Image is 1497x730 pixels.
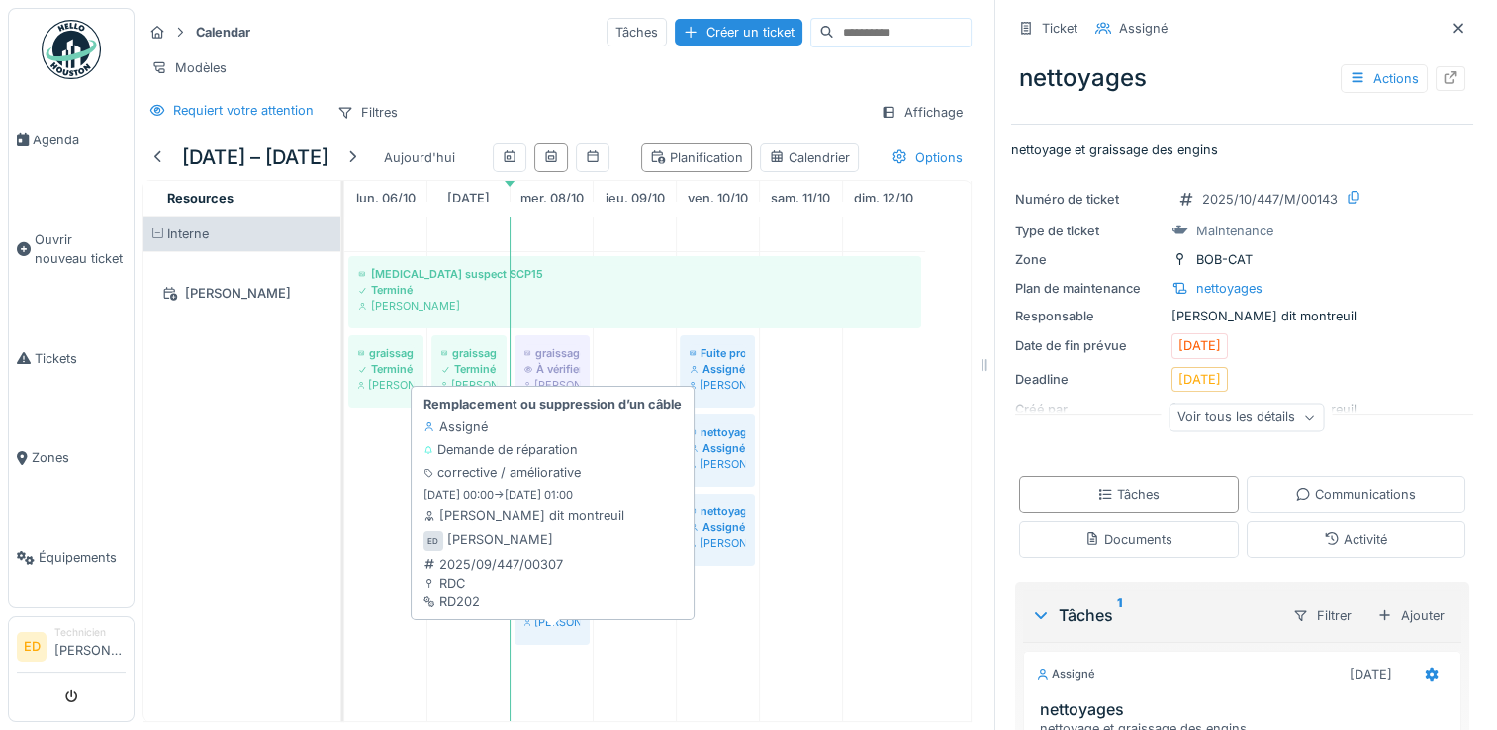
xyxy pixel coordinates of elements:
[33,131,126,149] span: Agenda
[690,345,745,361] div: Fuite produit
[690,361,745,377] div: Assigné
[182,145,328,169] h5: [DATE] – [DATE]
[1169,404,1324,432] div: Voir tous les détails
[423,487,573,503] small: [DATE] 00:00 -> [DATE] 01:00
[849,185,918,212] a: 12 octobre 2025
[167,227,209,241] span: Interne
[17,625,126,673] a: ED Technicien[PERSON_NAME]
[1341,64,1428,93] div: Actions
[423,555,563,574] div: 2025/09/447/00307
[442,185,495,212] a: 7 octobre 2025
[423,440,578,459] div: Demande de réparation
[1097,485,1160,503] div: Tâches
[1015,370,1164,389] div: Deadline
[173,101,314,120] div: Requiert votre attention
[1119,19,1168,38] div: Assigné
[1324,530,1387,549] div: Activité
[358,361,414,377] div: Terminé
[167,191,234,206] span: Resources
[441,377,497,393] div: [PERSON_NAME]
[1015,190,1164,209] div: Numéro de ticket
[883,143,972,172] div: Options
[1015,279,1164,298] div: Plan de maintenance
[1284,601,1360,630] div: Filtrer
[872,98,972,127] div: Affichage
[1040,700,1452,719] h3: nettoyages
[690,440,745,456] div: Assigné
[358,377,414,393] div: [PERSON_NAME]
[1015,336,1164,355] div: Date de fin prévue
[1178,336,1221,355] div: [DATE]
[188,23,258,42] strong: Calendar
[690,377,745,393] div: [PERSON_NAME]
[766,185,835,212] a: 11 octobre 2025
[515,185,589,212] a: 8 octobre 2025
[9,90,134,190] a: Agenda
[9,309,134,409] a: Tickets
[9,190,134,309] a: Ouvrir nouveau ticket
[328,98,407,127] div: Filtres
[17,632,47,662] li: ED
[524,345,580,361] div: graissage
[9,409,134,508] a: Zones
[1196,250,1253,269] div: BOB-CAT
[1084,530,1172,549] div: Documents
[683,185,753,212] a: 10 octobre 2025
[1015,222,1164,240] div: Type de ticket
[423,417,488,436] div: Assigné
[1202,190,1338,209] div: 2025/10/447/M/00143
[1011,140,1473,159] p: nettoyage et graissage des engins
[1036,666,1095,683] div: Assigné
[524,361,580,377] div: À vérifier
[358,345,414,361] div: graissage scp15
[423,574,563,593] div: RDC
[524,614,580,630] div: [PERSON_NAME]
[142,53,235,82] div: Modèles
[358,282,911,298] div: Terminé
[600,185,669,212] a: 9 octobre 2025
[1196,279,1263,298] div: nettoyages
[690,519,745,535] div: Assigné
[1178,370,1221,389] div: [DATE]
[423,463,581,482] div: corrective / améliorative
[42,20,101,79] img: Badge_color-CXgf-gQk.svg
[1196,222,1273,240] div: Maintenance
[1117,603,1122,627] sup: 1
[1015,250,1164,269] div: Zone
[441,361,497,377] div: Terminé
[35,349,126,368] span: Tickets
[441,345,497,361] div: graissage CR12
[690,503,745,519] div: nettoyages
[1011,52,1473,104] div: nettoyages
[690,424,745,440] div: nettoyages
[54,625,126,668] li: [PERSON_NAME]
[358,266,911,282] div: [MEDICAL_DATA] suspect SCP15
[690,535,745,551] div: [PERSON_NAME]
[9,507,134,607] a: Équipements
[423,531,443,551] div: ED
[376,144,463,171] div: Aujourd'hui
[423,506,624,525] div: [PERSON_NAME] dit montreuil
[1015,307,1469,325] div: [PERSON_NAME] dit montreuil
[607,18,667,46] div: Tâches
[769,148,850,167] div: Calendrier
[351,185,421,212] a: 6 octobre 2025
[1031,603,1276,627] div: Tâches
[1350,665,1392,684] div: [DATE]
[675,19,802,46] div: Créer un ticket
[524,377,580,393] div: [PERSON_NAME]
[1295,485,1416,503] div: Communications
[423,593,563,611] div: RD202
[447,530,553,549] div: [PERSON_NAME]
[32,448,126,467] span: Zones
[1368,601,1453,630] div: Ajouter
[1042,19,1077,38] div: Ticket
[1015,307,1164,325] div: Responsable
[39,548,126,567] span: Équipements
[423,395,682,413] strong: Remplacement ou suppression d’un câble
[35,230,126,268] span: Ouvrir nouveau ticket
[690,456,745,472] div: [PERSON_NAME]
[155,281,328,306] div: [PERSON_NAME]
[54,625,126,640] div: Technicien
[650,148,743,167] div: Planification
